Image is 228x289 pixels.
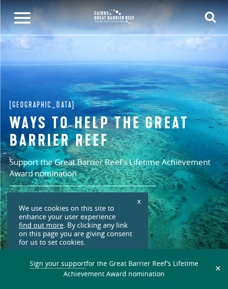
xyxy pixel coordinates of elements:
div: We use cookies on this site to enhance your user experience . By clicking any link on this page y... [19,204,136,247]
button: Close [212,264,223,273]
img: CGBR-TNQ_dual-logo.svg [91,6,138,27]
a: find out more [19,221,63,230]
a: x [133,190,146,211]
a: Sign your support [30,259,86,269]
span: [GEOGRAPHIC_DATA] [9,99,75,112]
p: Support the Great Barrier Reef’s Lifetime Achievement Award nomination [9,157,219,187]
h1: Ways to help the great barrier reef [9,114,219,149]
span: for the Great Barrier Reef’s Lifetime Achievement Award nomination [30,259,198,279]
